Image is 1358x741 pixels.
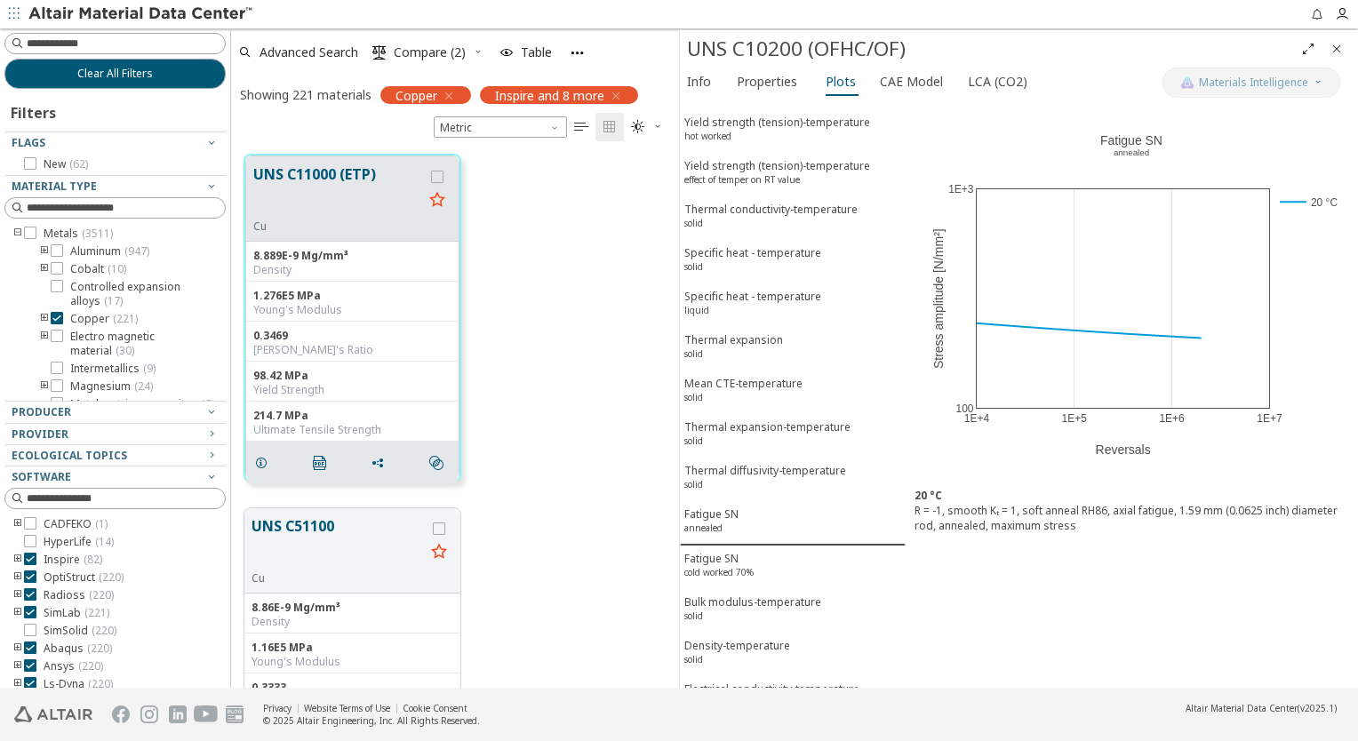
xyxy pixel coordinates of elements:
span: ( 82 ) [84,552,102,567]
div: Cu [252,571,425,586]
sup: solid [684,391,703,403]
img: Altair Material Data Center [28,5,255,23]
span: Altair Material Data Center [1186,702,1298,714]
sup: solid [684,610,703,622]
div: Thermal expansion [684,332,783,365]
div: Density-temperature [684,638,790,671]
span: Magnesium [70,379,153,394]
i:  [313,456,327,470]
span: SimSolid [44,624,116,638]
span: ( 220 ) [78,658,103,673]
span: ( 17 ) [104,293,123,308]
span: Copper [395,87,437,103]
button: Material Type [4,176,226,197]
button: Provider [4,424,226,445]
button: Software [4,466,226,488]
a: Privacy [263,702,292,714]
i: toogle group [12,588,24,602]
div: Specific heat - temperature [684,245,821,278]
div: Yield strength (tension)-temperature [684,115,870,147]
sup: annealed [684,522,723,534]
i: toogle group [12,606,24,620]
span: Table [521,46,552,59]
span: Radioss [44,588,114,602]
sup: solid [684,260,703,273]
sup: solid [684,478,703,490]
button: Similar search [421,445,459,481]
button: Details [246,445,284,481]
i:  [603,120,617,134]
button: Share [363,445,400,481]
div: Young's Modulus [253,303,451,317]
span: ( 14 ) [95,534,114,549]
font: LCA (CO2) [968,73,1027,90]
i:  [574,120,588,134]
button: Bulk modulus-temperaturesolid [680,589,906,633]
i: toogle group [38,312,51,326]
button: Ecological Topics [4,445,226,466]
button: Favorite [425,538,453,567]
button: Density-temperaturesolid [680,633,906,676]
button: Specific heat - temperatureliquid [680,283,906,327]
div: © 2025 Altair Engineering, Inc. All Rights Reserved. [263,714,480,727]
span: Ecological Topics [12,448,127,463]
i: toogle group [12,517,24,531]
span: Inspire and 8 more [495,87,604,103]
button: Thermal expansion-temperaturesolid [680,414,906,458]
div: Thermal expansion-temperature [684,419,851,452]
div: 0.3333 [252,681,453,695]
a: Website Terms of Use [304,702,390,714]
span: ( 24 ) [134,378,153,394]
span: Software [12,469,71,484]
i: toogle group [38,244,51,259]
i: toogle group [12,677,24,691]
div: Cu [253,219,423,234]
font: CAE Model [880,73,943,90]
i: toogle group [12,553,24,567]
div: Density [253,263,451,277]
span: Producer [12,404,71,419]
i:  [429,456,443,470]
span: ( 220 ) [99,570,124,585]
span: Electro magnetic material [70,330,219,358]
span: Metals [44,227,113,241]
i: toogle group [12,227,24,241]
button: UNS C11000 (ETP) [253,163,423,219]
button: Yield strength (tension)-temperatureeffect of temper on RT value [680,153,906,196]
img: AI Copilot [1180,76,1194,90]
div: Fatigue SN [684,506,739,539]
div: 8.86E-9 Mg/mm³ [252,601,453,615]
div: 1.16E5 MPa [252,641,453,655]
span: Copper [70,312,138,326]
span: ( 10 ) [108,261,126,276]
sup: liquid [684,304,709,316]
button: Theme [624,113,670,141]
span: ( 221 ) [84,605,109,620]
span: SimLab [44,606,109,620]
button: Table View [567,113,595,141]
span: ( 220 ) [92,623,116,638]
span: ( 220 ) [89,587,114,602]
font: Plots [826,73,856,90]
i: toogle group [12,659,24,673]
i: toogle group [12,641,24,656]
span: ( 30 ) [116,343,134,358]
span: Provider [12,426,68,442]
button: Fatigue SNannealed [680,501,906,546]
span: Materials Intelligence [1199,76,1308,90]
span: Abaqus [44,641,112,656]
span: ( 62 ) [69,156,88,171]
span: Compare (2) [394,46,466,59]
span: Ansys [44,659,103,673]
span: Metric [434,116,567,138]
b: 20 °C [915,488,942,503]
span: Clear All Filters [77,67,153,81]
div: Specific heat - temperature [684,289,821,322]
i: toogle group [38,262,51,276]
button: Electrical conductivity-temperature [680,676,906,720]
div: Yield strength (tension)-temperature [684,158,870,191]
i: toogle group [38,330,51,358]
div: Ultimate Tensile Strength [253,423,451,437]
i: toogle group [38,379,51,394]
button: Thermal diffusivity-temperaturesolid [680,458,906,501]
